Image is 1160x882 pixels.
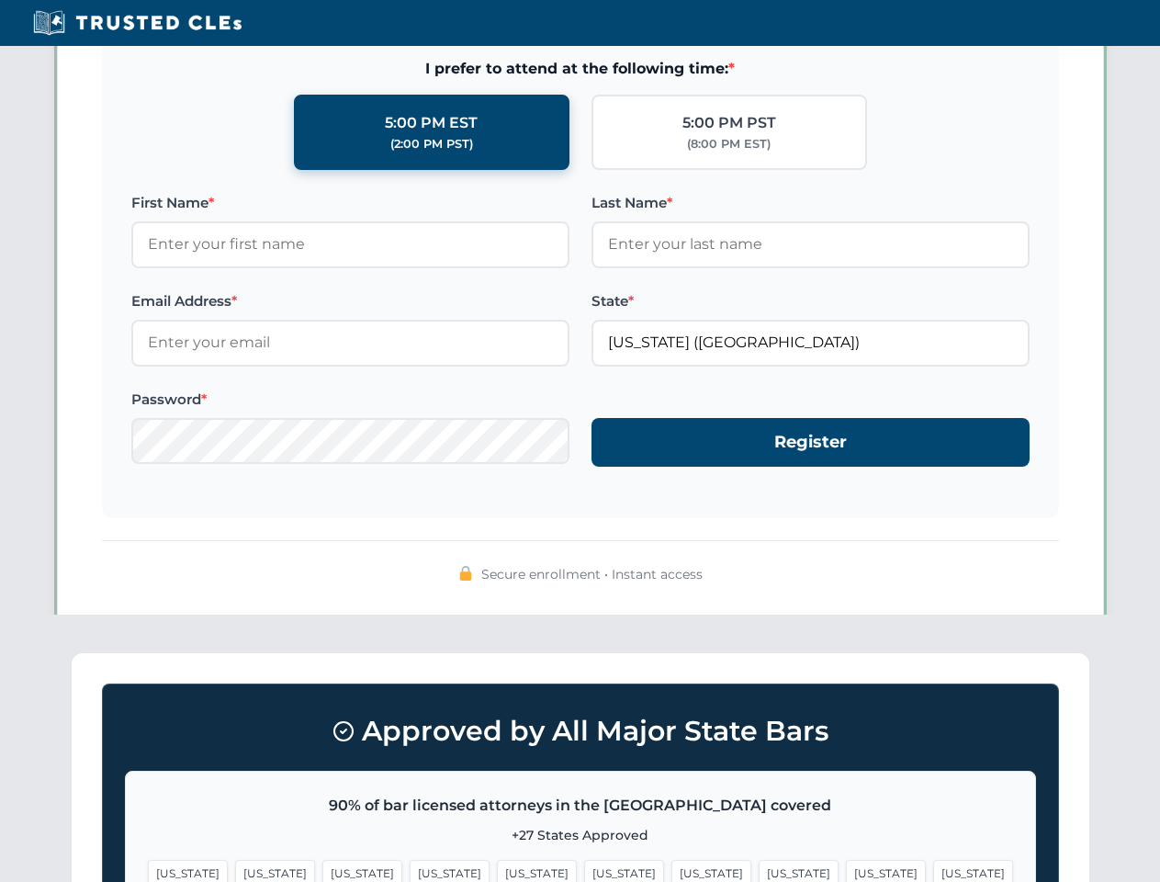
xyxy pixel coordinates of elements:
[125,707,1036,756] h3: Approved by All Major State Bars
[131,192,569,214] label: First Name
[591,320,1030,366] input: Florida (FL)
[385,111,478,135] div: 5:00 PM EST
[591,418,1030,467] button: Register
[458,566,473,581] img: 🔒
[131,290,569,312] label: Email Address
[148,794,1013,818] p: 90% of bar licensed attorneys in the [GEOGRAPHIC_DATA] covered
[28,9,247,37] img: Trusted CLEs
[131,221,569,267] input: Enter your first name
[591,290,1030,312] label: State
[682,111,776,135] div: 5:00 PM PST
[390,135,473,153] div: (2:00 PM PST)
[481,564,703,584] span: Secure enrollment • Instant access
[131,389,569,411] label: Password
[687,135,771,153] div: (8:00 PM EST)
[131,57,1030,81] span: I prefer to attend at the following time:
[131,320,569,366] input: Enter your email
[148,825,1013,845] p: +27 States Approved
[591,221,1030,267] input: Enter your last name
[591,192,1030,214] label: Last Name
